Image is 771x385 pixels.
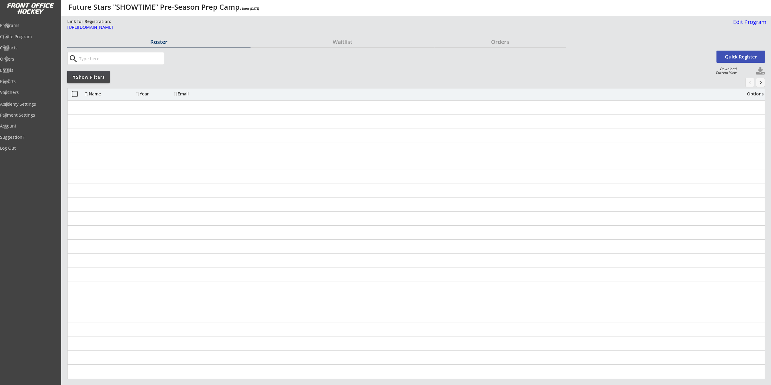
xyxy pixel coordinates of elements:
button: Quick Register [716,51,765,63]
em: Starts [DATE] [242,6,259,11]
div: Edit Program [731,19,766,25]
input: Type here... [78,52,164,65]
a: Edit Program [731,19,766,30]
div: [URL][DOMAIN_NAME] [67,25,373,29]
div: Download Current View [713,67,737,75]
div: Roster [67,39,251,45]
div: Waitlist [251,39,434,45]
div: Link for Registration: [67,18,112,25]
button: chevron_left [745,78,754,87]
a: [URL][DOMAIN_NAME] [67,25,373,33]
button: keyboard_arrow_right [756,78,765,87]
div: Show Filters [67,74,110,80]
div: Email [174,92,228,96]
div: Orders [434,39,566,45]
button: search [68,54,78,64]
div: Year [136,92,172,96]
button: Click to download full roster. Your browser settings may try to block it, check your security set... [756,67,765,76]
div: Options [742,92,764,96]
div: Name [85,92,135,96]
